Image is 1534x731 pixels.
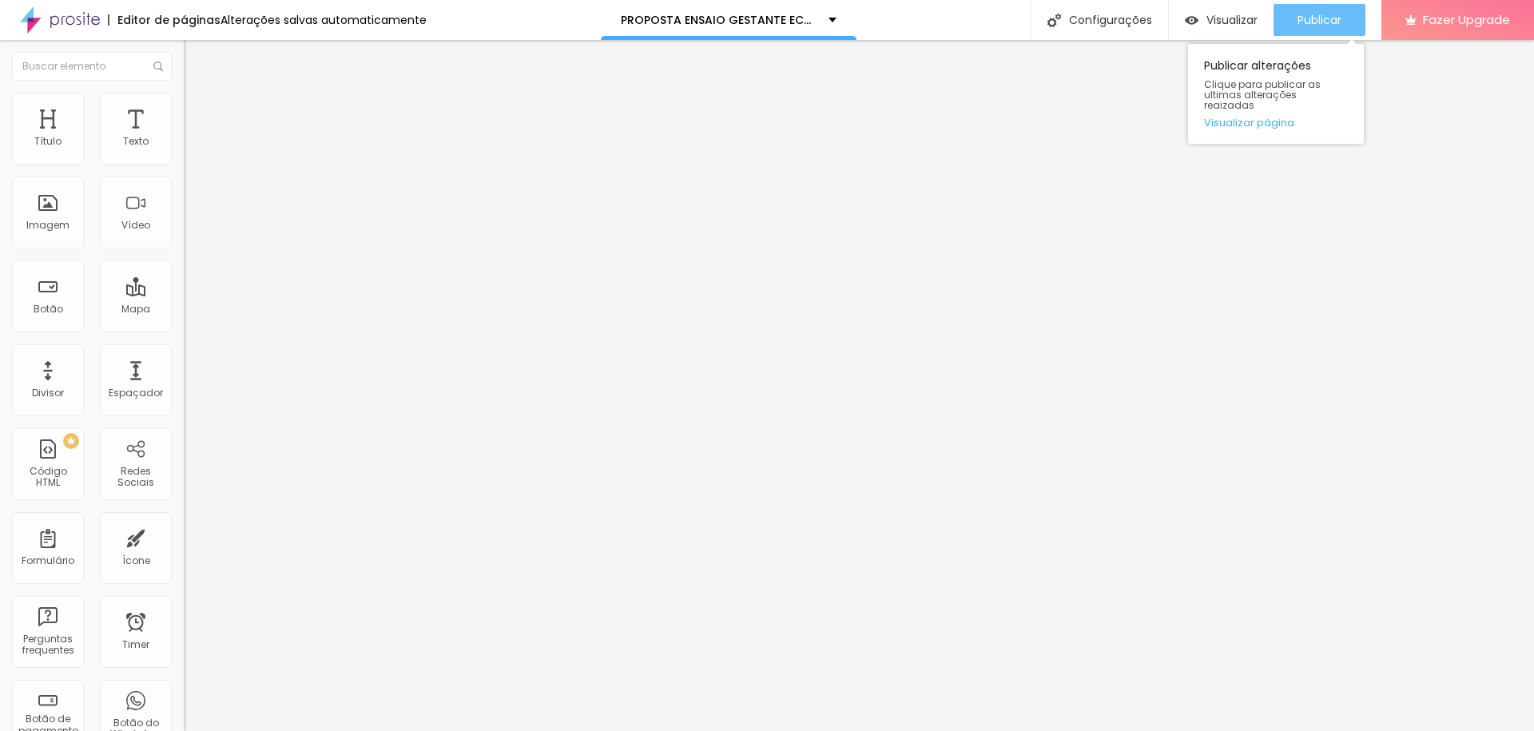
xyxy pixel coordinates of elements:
[121,220,150,231] div: Vídeo
[184,40,1534,731] iframe: Editor
[1185,14,1198,27] img: view-1.svg
[109,387,163,399] div: Espaçador
[1206,14,1258,26] span: Visualizar
[1188,44,1364,144] div: Publicar alterações
[221,14,427,26] div: Alterações salvas automaticamente
[123,136,149,147] div: Texto
[121,304,150,315] div: Mapa
[1298,14,1341,26] span: Publicar
[34,136,62,147] div: Título
[621,14,817,26] p: PROPOSTA ENSAIO GESTANTE ECOOLI
[122,555,150,566] div: Ícone
[1204,117,1348,128] a: Visualizar página
[1169,4,1274,36] button: Visualizar
[153,62,163,71] img: Icone
[34,304,63,315] div: Botão
[22,555,74,566] div: Formulário
[122,639,149,650] div: Timer
[26,220,70,231] div: Imagem
[12,52,172,81] input: Buscar elemento
[1047,14,1061,27] img: Icone
[104,466,167,489] div: Redes Sociais
[16,466,79,489] div: Código HTML
[16,634,79,657] div: Perguntas frequentes
[1204,79,1348,111] span: Clique para publicar as ultimas alterações reaizadas
[1274,4,1365,36] button: Publicar
[1423,13,1510,26] span: Fazer Upgrade
[32,387,64,399] div: Divisor
[108,14,221,26] div: Editor de páginas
